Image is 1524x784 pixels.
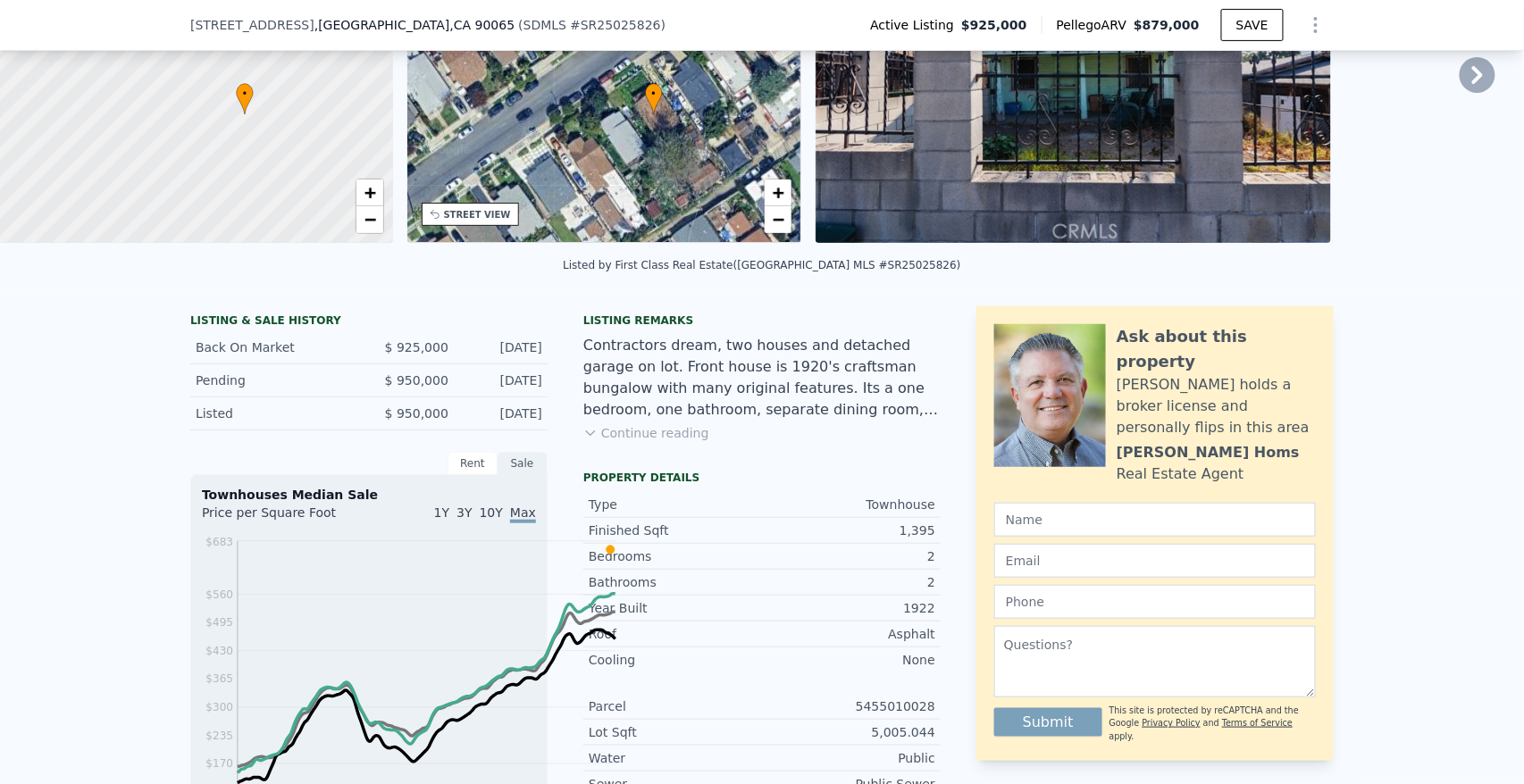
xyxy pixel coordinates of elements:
[773,208,784,230] span: −
[762,749,935,767] div: Public
[765,206,791,233] a: Zoom out
[449,18,515,32] span: , CA 90065
[570,18,661,32] span: # SR25025826
[356,179,383,206] a: Zoom in
[463,405,542,422] div: [DATE]
[1221,9,1284,41] button: SAVE
[762,547,935,565] div: 2
[205,701,233,713] tspan: $300
[510,505,536,523] span: Max
[589,651,762,669] div: Cooling
[994,544,1316,578] input: Email
[236,83,254,114] div: •
[1143,718,1201,728] a: Privacy Policy
[645,86,663,102] span: •
[356,206,383,233] a: Zoom out
[190,16,314,34] span: [STREET_ADDRESS]
[765,179,791,206] a: Zoom in
[589,547,762,565] div: Bedrooms
[762,496,935,513] div: Townhouse
[205,730,233,742] tspan: $235
[463,338,542,356] div: [DATE]
[523,18,566,32] span: SDMLS
[1134,18,1200,32] span: $879,000
[762,573,935,591] div: 2
[498,452,548,475] div: Sale
[994,708,1102,737] button: Submit
[589,521,762,539] div: Finished Sqft
[994,585,1316,619] input: Phone
[773,181,784,204] span: +
[762,625,935,643] div: Asphalt
[762,697,935,715] div: 5455010028
[1298,7,1334,43] button: Show Options
[236,86,254,102] span: •
[205,537,233,549] tspan: $683
[1057,16,1135,34] span: Pellego ARV
[645,83,663,114] div: •
[583,313,941,328] div: Listing remarks
[190,313,548,331] div: LISTING & SALE HISTORY
[205,673,233,686] tspan: $365
[583,335,941,421] div: Contractors dream, two houses and detached garage on lot. Front house is 1920's craftsman bungalo...
[1110,705,1316,743] div: This site is protected by reCAPTCHA and the Google and apply.
[196,338,355,356] div: Back On Market
[205,645,233,657] tspan: $430
[1117,324,1316,374] div: Ask about this property
[434,505,449,520] span: 1Y
[583,471,941,485] div: Property details
[583,424,709,442] button: Continue reading
[589,625,762,643] div: Roof
[589,723,762,741] div: Lot Sqft
[589,573,762,591] div: Bathrooms
[385,373,448,388] span: $ 950,000
[1117,463,1244,485] div: Real Estate Agent
[762,723,935,741] div: 5,005.044
[518,16,666,34] div: ( )
[205,617,233,630] tspan: $495
[870,16,961,34] span: Active Listing
[314,16,515,34] span: , [GEOGRAPHIC_DATA]
[762,651,935,669] div: None
[961,16,1027,34] span: $925,000
[563,259,960,271] div: Listed by First Class Real Estate ([GEOGRAPHIC_DATA] MLS #SR25025826)
[205,588,233,601] tspan: $560
[448,452,498,475] div: Rent
[994,503,1316,537] input: Name
[202,504,369,532] div: Price per Square Foot
[202,486,536,504] div: Townhouses Median Sale
[385,340,448,354] span: $ 925,000
[463,371,542,389] div: [DATE]
[589,697,762,715] div: Parcel
[456,505,472,520] span: 3Y
[444,208,511,221] div: STREET VIEW
[1222,718,1293,728] a: Terms of Service
[196,405,355,422] div: Listed
[196,371,355,389] div: Pending
[1117,374,1316,438] div: [PERSON_NAME] holds a broker license and personally flips in this area
[762,521,935,539] div: 1,395
[589,749,762,767] div: Water
[1117,442,1300,463] div: [PERSON_NAME] Homs
[385,406,448,421] span: $ 950,000
[589,599,762,617] div: Year Built
[589,496,762,513] div: Type
[480,505,503,520] span: 10Y
[364,208,375,230] span: −
[364,181,375,204] span: +
[205,758,233,771] tspan: $170
[762,599,935,617] div: 1922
